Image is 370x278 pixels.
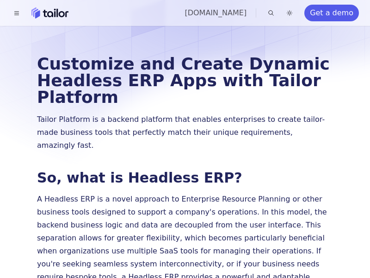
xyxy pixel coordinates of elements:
[185,8,247,17] a: [DOMAIN_NAME]
[284,7,295,19] button: Toggle dark mode
[11,7,22,19] button: Toggle navigation
[31,7,68,19] a: Home
[304,5,359,21] a: Get a demo
[37,170,242,186] a: So, what is Headless ERP?
[265,7,277,19] button: Find something...
[37,54,330,107] a: Customize and Create Dynamic Headless ERP Apps with Tailor Platform
[37,113,333,152] p: Tailor Platform is a backend platform that enables enterprises to create tailor-made business too...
